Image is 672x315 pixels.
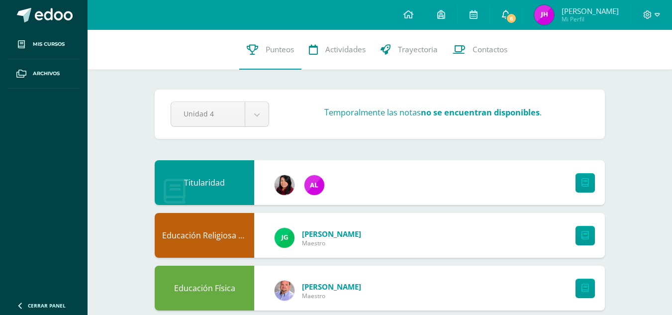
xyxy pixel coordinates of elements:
[562,6,619,16] span: [PERSON_NAME]
[302,229,361,239] span: [PERSON_NAME]
[506,13,517,24] span: 6
[28,302,66,309] span: Cerrar panel
[266,44,294,55] span: Punteos
[473,44,507,55] span: Contactos
[155,266,254,311] div: Educación Física
[373,30,445,70] a: Trayectoria
[325,44,366,55] span: Actividades
[184,102,232,125] span: Unidad 4
[302,292,361,300] span: Maestro
[155,213,254,258] div: Educación Religiosa Escolar
[302,282,361,292] span: [PERSON_NAME]
[562,15,619,23] span: Mi Perfil
[275,228,294,248] img: 3da61d9b1d2c0c7b8f7e89c78bbce001.png
[301,30,373,70] a: Actividades
[445,30,515,70] a: Contactos
[33,40,65,48] span: Mis cursos
[33,70,60,78] span: Archivos
[171,102,269,126] a: Unidad 4
[8,30,80,59] a: Mis cursos
[302,239,361,247] span: Maestro
[275,281,294,301] img: 6c58b5a751619099581147680274b29f.png
[275,175,294,195] img: 374004a528457e5f7e22f410c4f3e63e.png
[534,5,554,25] img: caf652321fe8b2fce2183688cec40306.png
[398,44,438,55] span: Trayectoria
[155,160,254,205] div: Titularidad
[421,107,540,118] strong: no se encuentran disponibles
[324,107,542,118] h3: Temporalmente las notas .
[239,30,301,70] a: Punteos
[8,59,80,89] a: Archivos
[304,175,324,195] img: 775a36a8e1830c9c46756a1d4adc11d7.png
